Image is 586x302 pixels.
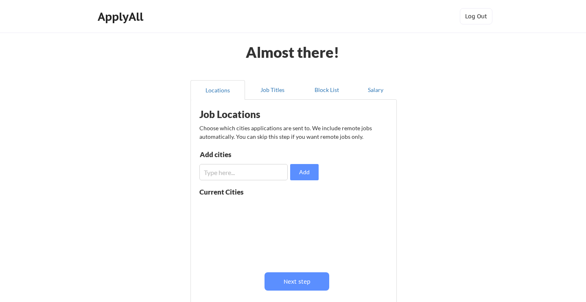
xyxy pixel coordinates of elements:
[300,80,354,100] button: Block List
[354,80,397,100] button: Salary
[265,272,329,291] button: Next step
[190,80,245,100] button: Locations
[245,80,300,100] button: Job Titles
[236,45,350,59] div: Almost there!
[199,164,288,180] input: Type here...
[199,109,302,119] div: Job Locations
[199,188,261,195] div: Current Cities
[200,151,284,158] div: Add cities
[98,10,146,24] div: ApplyAll
[199,124,387,141] div: Choose which cities applications are sent to. We include remote jobs automatically. You can skip ...
[460,8,492,24] button: Log Out
[290,164,319,180] button: Add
